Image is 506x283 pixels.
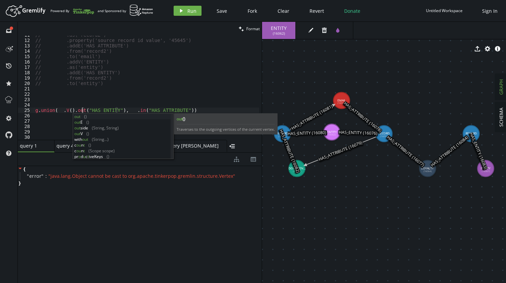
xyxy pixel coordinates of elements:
[18,124,34,129] div: 28
[18,48,34,54] div: 14
[344,8,360,14] span: Donate
[183,116,185,122] span: ()
[248,8,257,14] span: Fork
[18,134,34,140] div: 30
[48,173,235,179] span: " java.lang.Object cannot be cast to org.apache.tinkerpop.gremlin.structure.Vertex "
[167,143,219,149] span: query [PERSON_NAME]
[18,129,34,134] div: 29
[482,8,498,14] span: Sign In
[41,173,44,179] span: "
[498,79,504,95] span: GRAPH
[242,6,262,16] button: Fork
[293,170,301,173] tspan: (16072)
[237,22,262,36] button: Format
[479,6,501,16] button: Sign In
[18,108,34,113] div: 25
[73,113,174,159] div: Autocomplete suggestions
[18,59,34,65] div: 16
[467,135,475,138] tspan: (16069)
[177,116,275,122] b: out
[18,75,34,81] div: 19
[29,173,42,179] span: error
[177,127,275,132] span: Traverses to the outgoing vertices of the current vertex.
[18,86,34,91] div: 21
[212,6,232,16] button: Save
[24,166,25,172] span: {
[289,166,305,170] tspan: DOCUMEN...
[421,166,434,170] tspan: LOYALTY
[187,8,196,14] span: Run
[18,113,34,118] div: 26
[174,6,202,16] button: Run
[339,6,365,16] button: Donate
[18,97,34,102] div: 23
[45,173,47,179] span: :
[424,170,432,173] tspan: (16064)
[426,8,463,13] div: Untitled Workspace
[273,6,294,16] button: Clear
[246,26,260,32] span: Format
[278,135,286,138] tspan: (16059)
[50,5,94,17] div: Powered By
[18,180,21,186] span: }
[304,6,329,16] button: Revert
[18,43,34,48] div: 13
[18,91,34,97] div: 22
[277,131,288,135] tspan: RECORD
[288,129,326,136] text: HAS_ENTITY (16080)
[18,38,34,43] div: 12
[482,170,490,173] tspan: (16067)
[310,8,324,14] span: Revert
[18,54,34,59] div: 15
[380,135,388,138] tspan: (16053)
[18,81,34,86] div: 20
[18,118,34,124] div: 27
[130,4,153,16] img: AWS Neptune
[27,173,29,179] span: "
[18,70,34,75] div: 18
[337,98,346,103] tspan: EMAIL
[481,166,491,170] tspan: ENTITY
[18,102,34,108] div: 24
[327,130,337,134] tspan: ENTITY
[20,143,47,149] span: query 1
[18,65,34,70] div: 17
[217,8,227,14] span: Save
[98,4,153,17] div: and Sponsored by
[498,108,504,127] span: SCHEMA
[378,131,390,135] tspan: RECORD
[328,133,336,136] tspan: (16062)
[466,131,477,135] tspan: RECORD
[57,143,83,149] span: query 4
[338,129,377,136] text: HAS_ENTITY (16076)
[278,8,289,14] span: Clear
[337,102,346,105] tspan: (16056)
[269,25,289,31] span: ENTITY
[273,31,285,36] span: ( 16062 )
